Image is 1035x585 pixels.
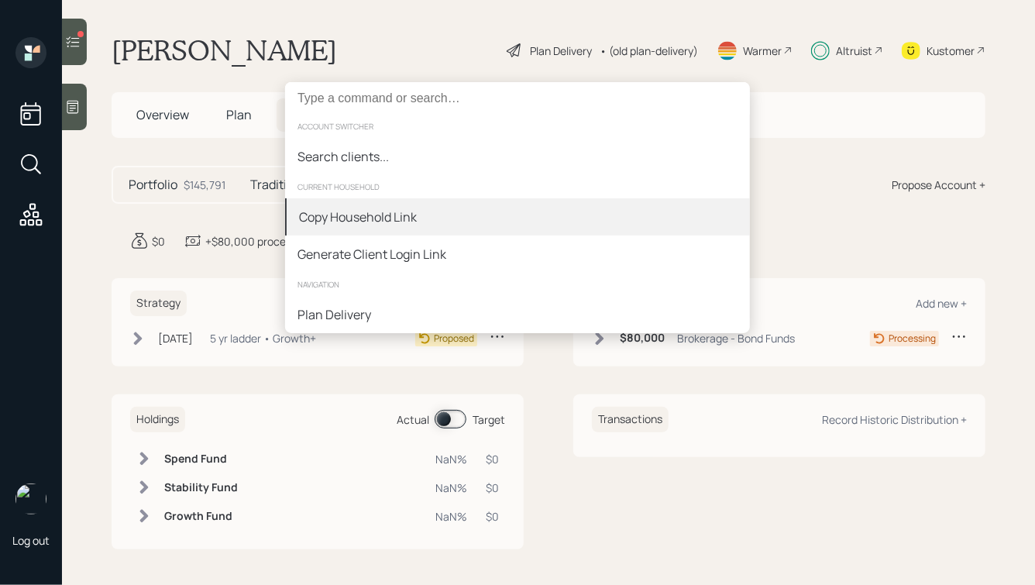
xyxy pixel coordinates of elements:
[299,208,417,226] div: Copy Household Link
[297,245,446,263] div: Generate Client Login Link
[285,175,750,198] div: current household
[285,82,750,115] input: Type a command or search…
[297,147,389,166] div: Search clients...
[285,115,750,138] div: account switcher
[285,273,750,296] div: navigation
[297,305,371,324] div: Plan Delivery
